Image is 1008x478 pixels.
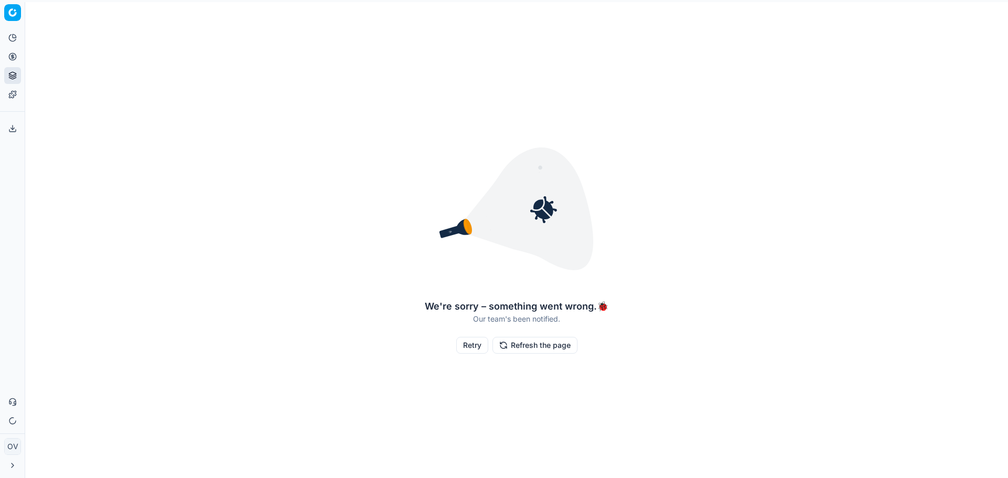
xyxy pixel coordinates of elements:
[4,438,21,455] button: OV
[492,337,577,354] button: Refresh the page
[456,337,488,354] button: Retry
[425,299,608,314] div: We're sorry – something went wrong. 🐞
[425,314,608,324] div: Our team's been notified.
[433,125,601,293] img: crash
[5,439,20,454] span: OV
